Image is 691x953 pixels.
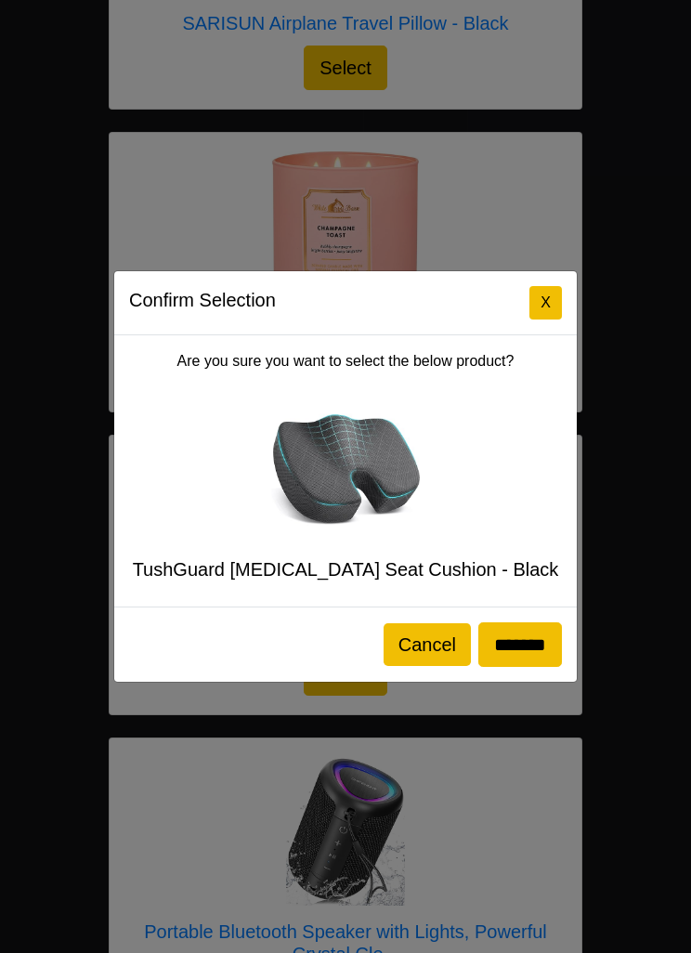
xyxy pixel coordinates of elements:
[384,623,471,666] button: Cancel
[271,395,420,543] img: TushGuard Memory Foam Seat Cushion - Black
[529,286,562,320] button: Close
[129,286,276,314] h5: Confirm Selection
[114,335,577,607] div: Are you sure you want to select the below product?
[129,558,562,581] h5: TushGuard [MEDICAL_DATA] Seat Cushion - Black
